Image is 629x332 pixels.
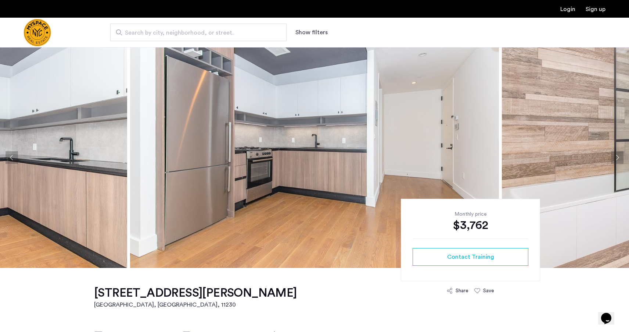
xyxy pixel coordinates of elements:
div: Share [456,287,468,294]
span: Search by city, neighborhood, or street. [125,28,266,37]
button: Next apartment [611,151,623,164]
img: logo [24,19,51,46]
div: $3,762 [413,218,528,233]
button: Show or hide filters [295,28,328,37]
a: Login [560,6,575,12]
a: Registration [586,6,605,12]
img: apartment [130,47,499,268]
a: [STREET_ADDRESS][PERSON_NAME][GEOGRAPHIC_DATA], [GEOGRAPHIC_DATA], 11230 [94,286,297,309]
button: Previous apartment [6,151,18,164]
div: Monthly price [413,211,528,218]
span: Contact Training [447,252,494,261]
div: Save [483,287,494,294]
h1: [STREET_ADDRESS][PERSON_NAME] [94,286,297,300]
h2: [GEOGRAPHIC_DATA], [GEOGRAPHIC_DATA] , 11230 [94,300,297,309]
iframe: chat widget [598,303,622,325]
button: button [413,248,528,266]
input: Apartment Search [110,24,287,41]
a: Cazamio Logo [24,19,51,46]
